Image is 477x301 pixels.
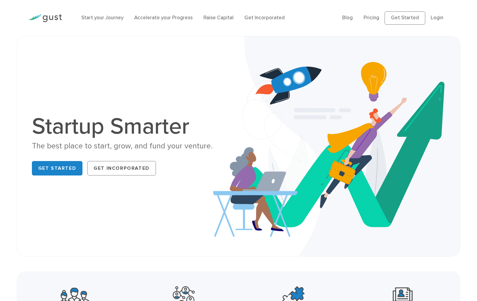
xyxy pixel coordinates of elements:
a: Login [431,15,443,21]
img: Startup Smarter Hero [213,36,460,256]
h1: Startup Smarter [32,115,234,138]
a: Get Incorporated [87,161,156,175]
a: Pricing [364,15,379,21]
a: Raise Capital [203,15,234,21]
a: Get Incorporated [244,15,285,21]
a: Blog [342,15,353,21]
a: Start your Journey [81,15,123,21]
a: Get Started [385,11,425,25]
a: Accelerate your Progress [134,15,193,21]
a: Get Started [32,161,83,175]
div: The best place to start, grow, and fund your venture. [32,141,234,151]
img: Gust Logo [28,14,62,22]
